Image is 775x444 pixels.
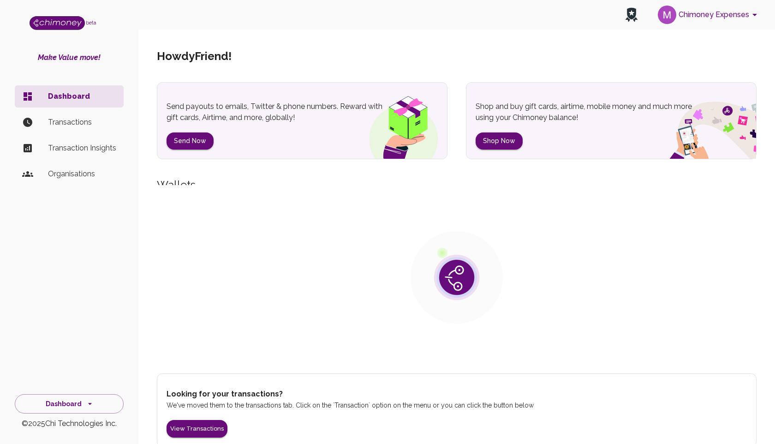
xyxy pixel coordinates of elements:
button: Dashboard [15,394,124,414]
strong: Looking for your transactions? [167,390,283,398]
button: Send Now [167,132,214,150]
img: avatar [658,6,676,24]
span: We've moved them to the transactions tab. Click on the `Transaction` option on the menu or you ca... [167,402,534,409]
p: Transaction Insights [48,143,116,154]
img: gift box [352,90,447,159]
span: beta [86,20,96,25]
p: Transactions [48,117,116,128]
h5: Wallets [157,178,757,192]
p: Dashboard [48,91,116,102]
p: Send payouts to emails, Twitter & phone numbers. Reward with gift cards, Airtime, and more, globa... [167,101,393,123]
img: social spend [645,91,756,159]
button: Shop Now [476,132,523,150]
p: Shop and buy gift cards, airtime, mobile money and much more using your Chimoney balance! [476,101,702,123]
button: View Transactions [167,420,227,438]
img: public [411,231,503,324]
p: Organisations [48,168,116,180]
button: account of current user [654,3,764,27]
img: Logo [30,16,85,30]
h5: Howdy Friend ! [157,49,232,64]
